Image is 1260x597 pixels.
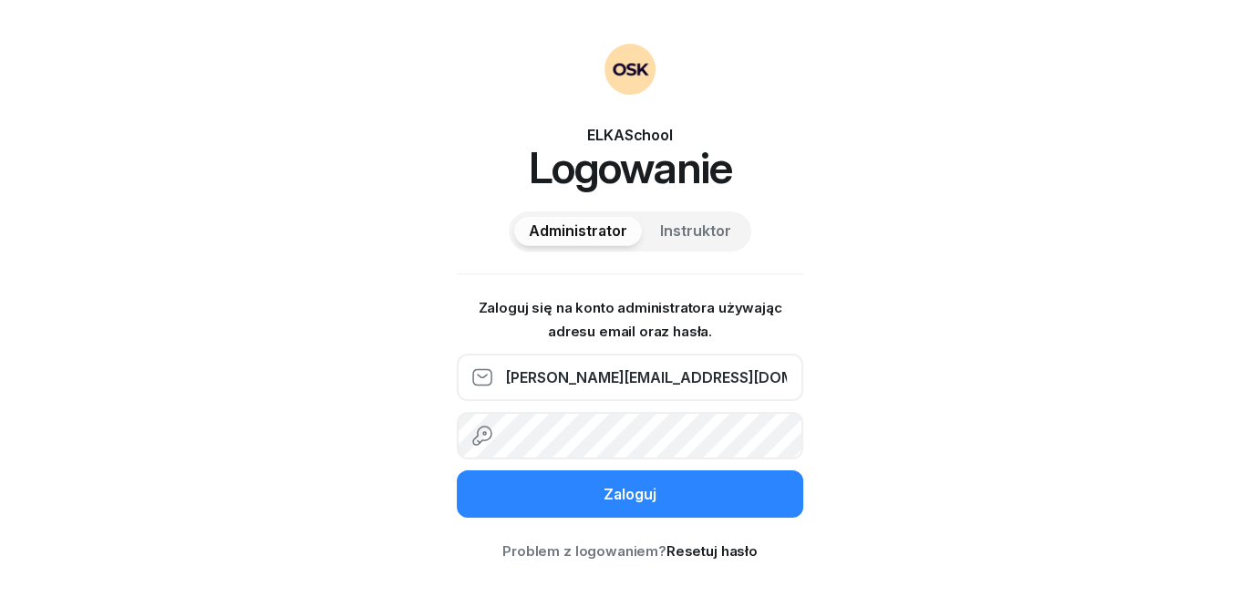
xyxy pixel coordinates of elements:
button: Zaloguj [457,470,803,518]
p: Zaloguj się na konto administratora używając adresu email oraz hasła. [457,296,803,343]
img: OSKAdmin [604,44,656,95]
span: Instruktor [660,220,731,243]
h1: Logowanie [457,146,803,190]
a: Resetuj hasło [666,542,758,560]
div: Zaloguj [604,483,656,507]
span: Administrator [529,220,627,243]
div: Problem z logowaniem? [457,540,803,563]
input: Adres email [457,354,803,401]
div: ELKASchool [457,124,803,146]
button: Administrator [514,217,642,246]
button: Instruktor [645,217,746,246]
